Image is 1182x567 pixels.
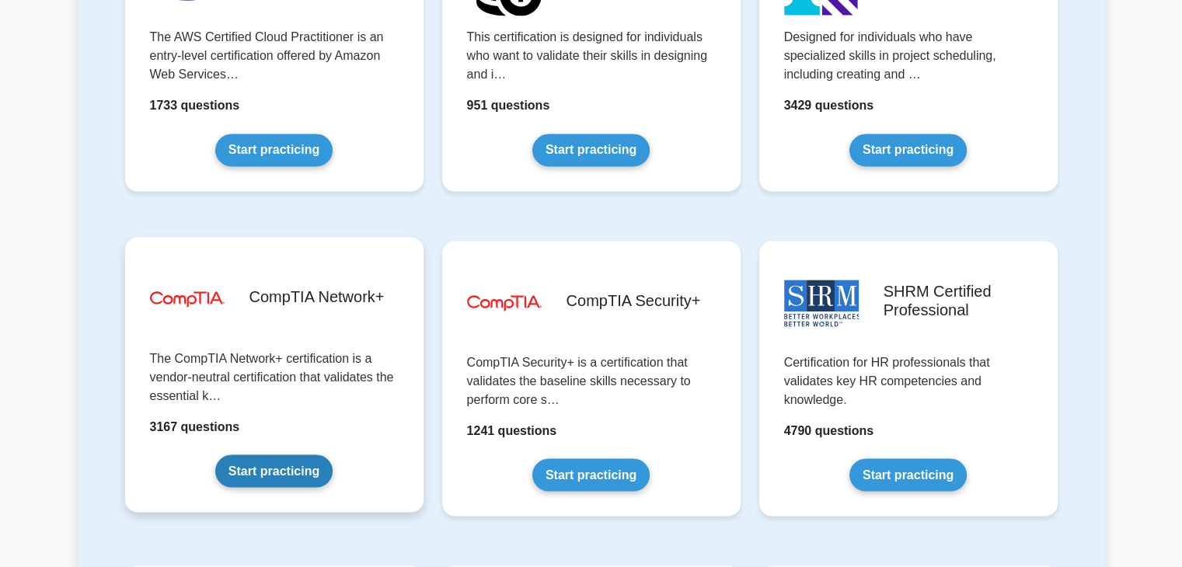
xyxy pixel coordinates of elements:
a: Start practicing [849,134,967,166]
a: Start practicing [215,454,333,487]
a: Start practicing [532,134,650,166]
a: Start practicing [532,458,650,491]
a: Start practicing [215,134,333,166]
a: Start practicing [849,458,967,491]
